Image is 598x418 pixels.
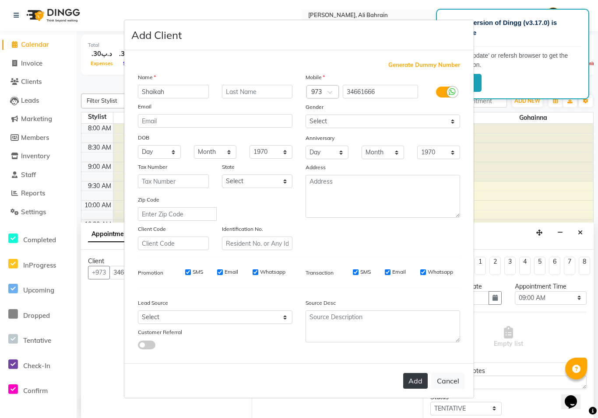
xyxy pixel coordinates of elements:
label: SMS [360,268,371,276]
label: Customer Referral [138,328,182,336]
label: Tax Number [138,163,167,171]
label: Identification No. [222,225,263,233]
label: Anniversary [306,134,334,142]
input: Client Code [138,237,209,250]
label: DOB [138,134,149,142]
label: Promotion [138,269,163,277]
label: Gender [306,103,324,111]
label: Client Code [138,225,166,233]
input: Resident No. or Any Id [222,237,293,250]
label: Whatsapp [428,268,453,276]
button: Add [403,373,428,389]
label: Whatsapp [260,268,285,276]
input: Mobile [343,85,419,98]
input: Last Name [222,85,293,98]
label: Zip Code [138,196,159,204]
label: Transaction [306,269,334,277]
label: Mobile [306,73,325,81]
input: First Name [138,85,209,98]
h4: Add Client [131,27,182,43]
label: Source Desc [306,299,336,307]
label: SMS [193,268,203,276]
label: Email [225,268,238,276]
label: Lead Source [138,299,168,307]
input: Tax Number [138,174,209,188]
label: Address [306,164,326,171]
input: Enter Zip Code [138,207,217,221]
button: Cancel [431,373,465,389]
span: Generate Dummy Number [388,61,460,70]
label: Name [138,73,156,81]
input: Email [138,114,292,128]
label: Email [138,103,151,111]
label: State [222,163,235,171]
label: Email [392,268,406,276]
